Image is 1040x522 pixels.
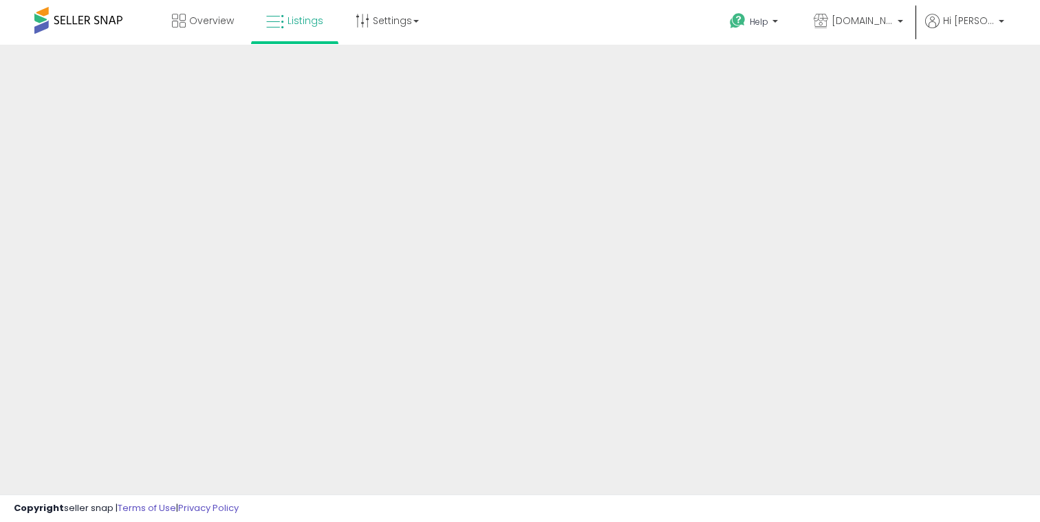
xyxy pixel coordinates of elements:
[14,502,239,515] div: seller snap | |
[832,14,893,28] span: [DOMAIN_NAME]
[943,14,995,28] span: Hi [PERSON_NAME]
[750,16,768,28] span: Help
[118,501,176,514] a: Terms of Use
[925,14,1004,45] a: Hi [PERSON_NAME]
[14,501,64,514] strong: Copyright
[729,12,746,30] i: Get Help
[178,501,239,514] a: Privacy Policy
[288,14,323,28] span: Listings
[719,2,792,45] a: Help
[189,14,234,28] span: Overview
